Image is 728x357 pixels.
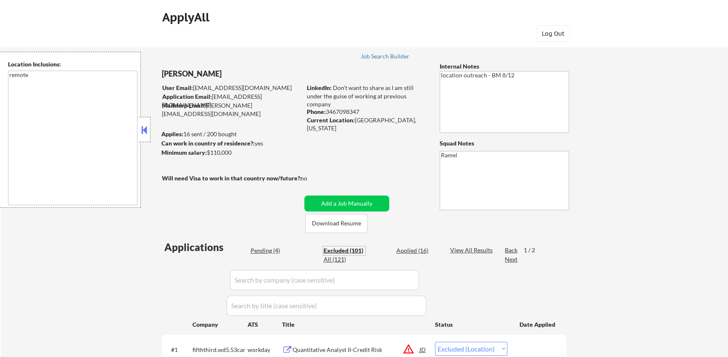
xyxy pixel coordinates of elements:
div: [PERSON_NAME][EMAIL_ADDRESS][DOMAIN_NAME] [162,101,301,118]
div: no [301,174,324,182]
button: Log Out [536,25,570,42]
div: 1 / 2 [524,246,543,254]
div: Quantitative Analyst II-Credit Risk [293,346,419,354]
div: 3467098347 [307,108,426,116]
strong: Mailslurp Email: [162,102,206,109]
div: [EMAIL_ADDRESS][DOMAIN_NAME] [162,84,301,92]
div: ATS [248,320,282,329]
div: ApplyAll [162,10,212,24]
strong: Application Email: [162,93,212,100]
strong: Applies: [161,130,183,138]
div: $110,000 [161,148,301,157]
div: [PERSON_NAME] [162,69,335,79]
input: Search by company (case sensitive) [230,270,419,290]
button: Download Resume [305,214,367,233]
strong: Phone: [307,108,326,115]
strong: User Email: [162,84,193,91]
button: Add a Job Manually [304,196,389,212]
div: workday [248,346,282,354]
div: Status [435,317,507,332]
div: View All Results [450,246,495,254]
div: Excluded (101) [323,246,365,255]
div: Location Inclusions: [8,60,137,69]
div: Applied (16) [396,246,438,255]
div: All (121) [323,255,365,264]
div: Next [505,255,518,264]
strong: Minimum salary: [161,149,207,156]
div: yes [161,139,299,148]
div: Company [193,320,248,329]
div: Job Search Builder [360,53,409,59]
div: Squad Notes [440,139,569,148]
a: Job Search Builder [360,53,409,61]
strong: Can work in country of residence?: [161,140,255,147]
div: Back [505,246,518,254]
div: Applications [164,242,248,252]
strong: LinkedIn: [307,84,332,91]
div: JD [419,342,427,357]
strong: Will need Visa to work in that country now/future?: [162,175,302,182]
div: 16 sent / 200 bought [161,130,301,138]
div: Internal Notes [440,62,569,71]
strong: Current Location: [307,116,355,124]
input: Search by title (case sensitive) [227,296,426,316]
a: Don't want to share as I am still under the guise of working at previous company [307,84,415,108]
div: [GEOGRAPHIC_DATA], [US_STATE] [307,116,426,132]
div: Date Applied [520,320,557,329]
button: warning_amber [403,343,414,355]
div: [EMAIL_ADDRESS][DOMAIN_NAME] [162,93,301,109]
div: Title [282,320,427,329]
div: Pending (4) [251,246,293,255]
div: #1 [171,346,186,354]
